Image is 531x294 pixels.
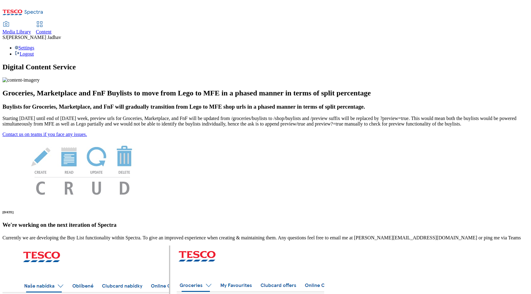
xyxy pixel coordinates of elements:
[2,63,529,71] h1: Digital Content Service
[2,35,7,40] span: SJ
[7,35,61,40] span: [PERSON_NAME] Jadhav
[2,103,529,110] h3: Buylists for Groceries, Marketplace, and FnF will gradually transition from Lego to MFE shop urls...
[2,77,40,83] img: content-imagery
[2,235,529,241] p: Currently we are developing the Buy List functionality within Spectra. To give an improved experi...
[2,89,529,97] h2: Groceries, Marketplace and FnF Buylists to move from Lego to MFE in a phased manner in terms of s...
[2,29,31,34] span: Media Library
[15,45,34,50] a: Settings
[2,137,162,201] img: News Image
[2,22,31,35] a: Media Library
[2,222,529,228] h3: We're working on the next iteration of Spectra
[36,22,52,35] a: Content
[2,210,529,214] h6: [DATE]
[36,29,52,34] span: Content
[2,132,87,137] a: Contact us on teams if you face any issues.
[2,116,529,127] p: Starting [DATE] until end of [DATE] week, preview urls for Groceries, Marketplace, and FnF will b...
[15,51,34,56] a: Logout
